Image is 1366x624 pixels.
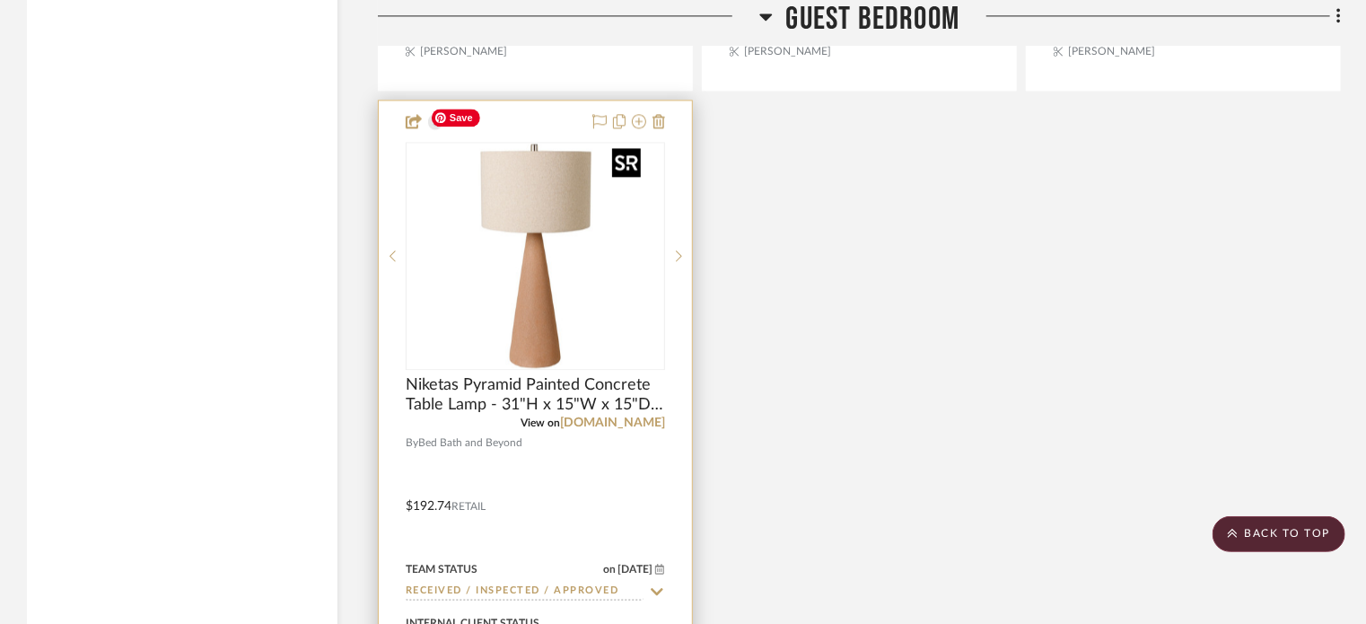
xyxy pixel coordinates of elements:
span: View on [521,417,560,428]
div: 0 [407,143,664,369]
input: Type to Search… [406,584,644,601]
a: [DOMAIN_NAME] [560,417,665,429]
img: Niketas Pyramid Painted Concrete Table Lamp - 31"H x 15"W x 15"D - Light Brown [424,144,648,368]
span: [DATE] [617,563,655,576]
div: Team Status [406,561,477,577]
span: Bed Bath and Beyond [418,435,522,452]
scroll-to-top-button: BACK TO TOP [1213,516,1345,552]
span: on [604,564,617,575]
span: Niketas Pyramid Painted Concrete Table Lamp - 31"H x 15"W x 15"D - Light Brown [406,375,665,415]
span: By [406,435,418,452]
span: Save [432,109,480,127]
